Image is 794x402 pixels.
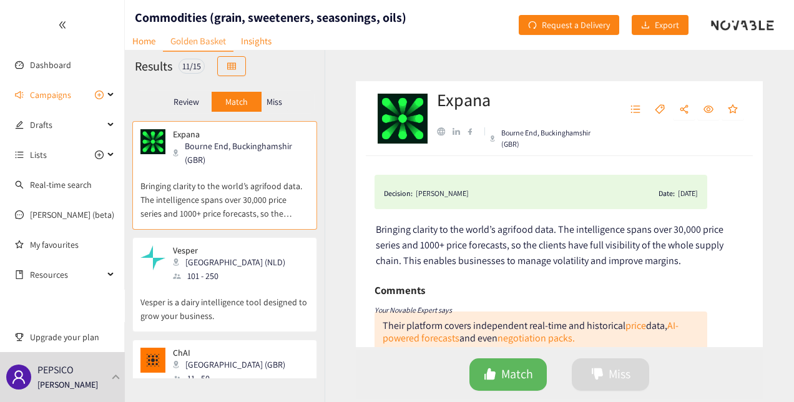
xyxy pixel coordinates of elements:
img: Company Logo [378,94,428,144]
button: star [722,100,744,120]
a: Golden Basket [163,31,233,52]
span: star [728,104,738,115]
button: share-alt [673,100,695,120]
h6: Comments [375,281,425,300]
span: Lists [30,142,47,167]
div: Bourne End, Buckinghamshir (GBR) [490,127,593,150]
span: tag [655,104,665,115]
p: PEPSICO [37,362,74,378]
span: Export [655,18,679,32]
h1: Commodities (grain, sweeteners, seasonings, oils) [135,9,406,26]
span: user [11,370,26,385]
a: price [625,319,646,332]
p: Vesper [173,245,285,255]
p: Expana [173,129,300,139]
a: website [437,127,453,135]
div: 11 / 15 [179,59,205,74]
span: download [641,21,650,31]
div: 11 - 50 [173,371,293,385]
span: share-alt [679,104,689,115]
span: Upgrade your plan [30,325,115,350]
span: like [484,368,496,382]
button: eye [697,100,720,120]
span: Campaigns [30,82,71,107]
span: unordered-list [630,104,640,115]
span: double-left [58,21,67,29]
a: [PERSON_NAME] (beta) [30,209,114,220]
img: Snapshot of the company's website [140,129,165,154]
div: Bourne End, Buckinghamshir (GBR) [173,139,308,167]
span: edit [15,120,24,129]
span: Bringing clarity to the world’s agrifood data. The intelligence spans over 30,000 price series an... [376,223,723,267]
p: ChAI [173,348,285,358]
span: Request a Delivery [542,18,610,32]
img: Snapshot of the company's website [140,245,165,270]
span: Date: [659,187,675,200]
a: Home [125,31,163,51]
div: [DATE] [678,187,698,200]
img: Snapshot of the company's website [140,348,165,373]
a: Dashboard [30,59,71,71]
p: Match [225,97,248,107]
button: unordered-list [624,100,647,120]
button: tag [649,100,671,120]
span: sound [15,91,24,99]
p: Miss [267,97,282,107]
span: Miss [609,365,630,384]
span: book [15,270,24,279]
div: [GEOGRAPHIC_DATA] (GBR) [173,358,293,371]
span: unordered-list [15,150,24,159]
p: [PERSON_NAME] [37,378,98,391]
button: table [217,56,246,76]
span: plus-circle [95,150,104,159]
div: [PERSON_NAME] [416,187,469,200]
p: Review [174,97,199,107]
div: 101 - 250 [173,269,293,283]
button: likeMatch [469,358,547,391]
span: redo [528,21,537,31]
span: table [227,62,236,72]
div: [GEOGRAPHIC_DATA] (NLD) [173,255,293,269]
iframe: Chat Widget [732,342,794,402]
p: Bringing clarity to the world’s agrifood data. The intelligence spans over 30,000 price series an... [140,167,309,220]
a: AI-powered forecasts [383,319,679,345]
a: Insights [233,31,279,51]
span: plus-circle [95,91,104,99]
span: eye [703,104,713,115]
span: Drafts [30,112,104,137]
span: Match [501,365,533,384]
span: dislike [591,368,604,382]
span: Decision: [384,187,413,200]
span: Resources [30,262,104,287]
i: Your Novable Expert says [375,305,452,315]
button: downloadExport [632,15,689,35]
a: My favourites [30,232,115,257]
a: linkedin [453,128,468,135]
a: Real-time search [30,179,92,190]
span: trophy [15,333,24,341]
div: Their platform covers independent real-time and historical data, and even [383,319,679,345]
h2: Results [135,57,172,75]
button: redoRequest a Delivery [519,15,619,35]
h2: Expana [437,87,593,112]
a: negotiation packs. [497,331,575,345]
a: facebook [468,128,479,135]
p: Vesper is a dairy intelligence tool designed to grow your business. [140,283,309,323]
button: dislikeMiss [572,358,649,391]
